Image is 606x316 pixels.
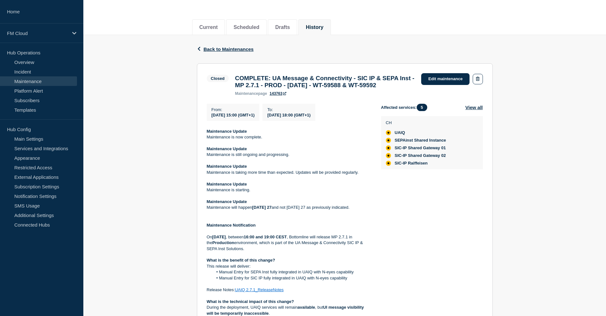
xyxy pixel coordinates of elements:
[386,130,391,135] div: affected
[395,130,405,135] span: UAIQ
[204,46,254,52] span: Back to Maintenances
[207,164,247,169] strong: Maintenance Update
[235,91,258,96] span: maintenance
[212,240,234,245] strong: Production
[395,138,446,143] span: SEPAinst Shared Instance
[298,305,315,310] strong: available
[207,134,371,140] p: Maintenance is now complete.
[244,235,287,239] strong: 16:00 and 19:00 CEST
[207,258,275,263] strong: What is the benefit of this change?
[207,305,365,315] strong: UI message visibility will be temporarily inaccessible
[207,287,371,293] p: Release Notes:
[386,145,391,151] div: affected
[386,138,391,143] div: affected
[7,31,68,36] p: FM Cloud
[207,234,371,252] p: On , between , Bottomline will release MP 2.7.1 in the environment, which is part of the UA Messa...
[207,129,247,134] strong: Maintenance Update
[235,91,267,96] p: page
[386,161,391,166] div: affected
[212,113,255,117] span: [DATE] 15:00 (GMT+1)
[306,25,323,30] button: History
[386,120,446,125] p: CH
[421,73,470,85] a: Edit maintenance
[197,46,254,52] button: Back to Maintenances
[207,187,371,193] p: Maintenance is starting.
[207,199,247,204] strong: Maintenance Update
[207,182,247,186] strong: Maintenance Update
[207,223,256,228] strong: Maintenance Notification
[417,104,427,111] span: 5
[207,152,371,158] p: Maintenance is still ongoing and progressing.
[212,107,255,112] p: From :
[465,104,483,111] button: View all
[235,75,415,89] h3: COMPLETE: UA Message & Connectivity - SIC IP & SEPA Inst - MP 2.7.1 - PROD - [DATE] - WT-59588 & ...
[252,205,272,210] strong: [DATE] 27
[270,91,286,96] a: 143763
[213,275,371,281] li: Manual Entry for SIC IP fully integrated in UAIQ with N-eyes capability
[207,299,294,304] strong: What is the technical impact of this change?
[381,104,430,111] span: Affected services:
[207,146,247,151] strong: Maintenance Update
[395,145,446,151] span: SIC-IP Shared Gateway 01
[233,25,259,30] button: Scheduled
[207,205,371,210] p: Maintenance will happen and not [DATE] 27 as previously indicated.
[212,235,226,239] strong: [DATE]
[207,170,371,175] p: Maintenance is taking more time than expected. Updates will be provided regularly.
[207,263,371,269] p: This release will deliver:
[386,153,391,158] div: affected
[235,287,283,292] a: UAIQ 2.7.1_ReleaseNotes
[395,161,428,166] span: SIC-IP Raiffeisen
[267,113,310,117] span: [DATE] 18:00 (GMT+1)
[267,107,310,112] p: To :
[213,269,371,275] li: Manual Entry for SEPA Inst fully integrated in UAIQ with N-eyes capability
[207,75,229,82] span: Closed
[275,25,290,30] button: Drafts
[199,25,218,30] button: Current
[395,153,446,158] span: SIC-IP Shared Gateway 02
